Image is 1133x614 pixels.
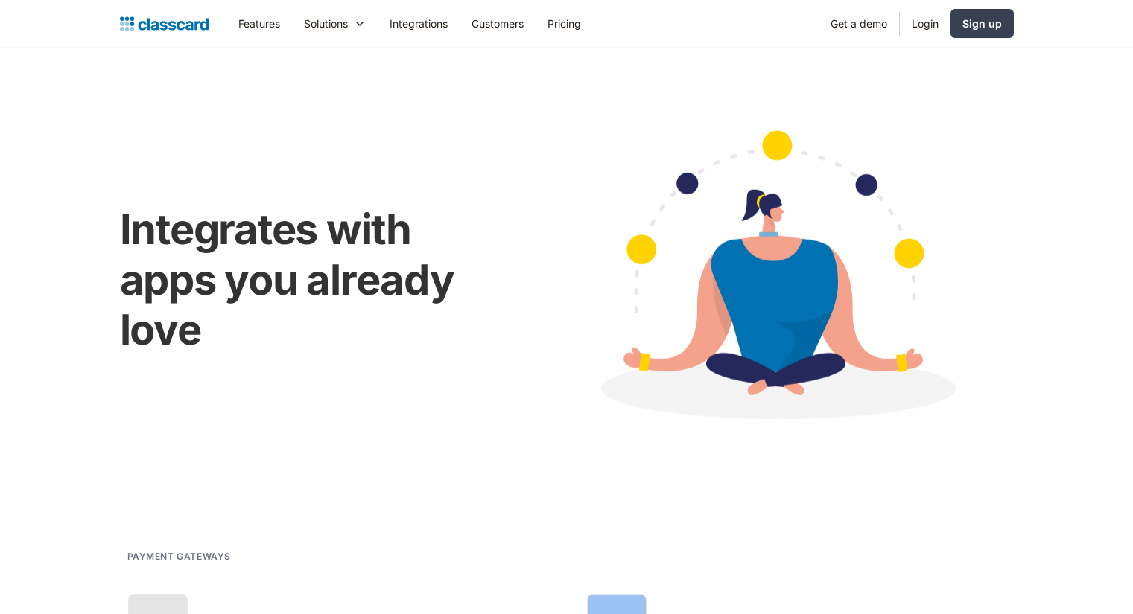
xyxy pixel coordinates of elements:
[950,9,1014,38] a: Sign up
[536,7,593,40] a: Pricing
[460,7,536,40] a: Customers
[292,7,378,40] div: Solutions
[819,7,899,40] a: Get a demo
[900,7,950,40] a: Login
[536,102,1014,459] img: Cartoon image showing connected apps
[127,549,232,563] h2: Payment gateways
[304,16,348,31] div: Solutions
[120,13,209,34] a: Logo
[378,7,460,40] a: Integrations
[120,205,507,355] h1: Integrates with apps you already love
[226,7,292,40] a: Features
[962,16,1002,31] div: Sign up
